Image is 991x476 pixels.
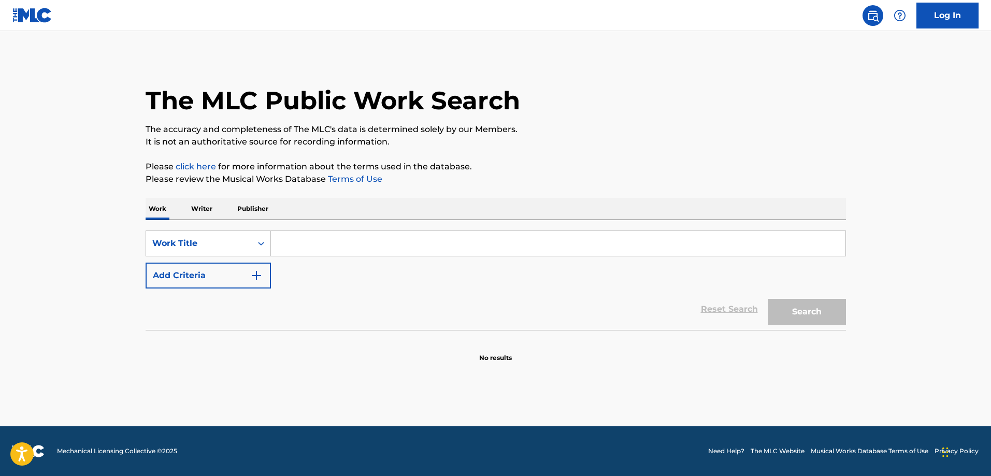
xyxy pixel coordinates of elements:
[894,9,906,22] img: help
[152,237,246,250] div: Work Title
[12,445,45,457] img: logo
[146,161,846,173] p: Please for more information about the terms used in the database.
[146,123,846,136] p: The accuracy and completeness of The MLC's data is determined solely by our Members.
[326,174,382,184] a: Terms of Use
[942,437,949,468] div: Drag
[188,198,216,220] p: Writer
[146,263,271,289] button: Add Criteria
[935,446,979,456] a: Privacy Policy
[250,269,263,282] img: 9d2ae6d4665cec9f34b9.svg
[176,162,216,171] a: click here
[146,85,520,116] h1: The MLC Public Work Search
[479,341,512,363] p: No results
[863,5,883,26] a: Public Search
[57,446,177,456] span: Mechanical Licensing Collective © 2025
[811,446,928,456] a: Musical Works Database Terms of Use
[12,8,52,23] img: MLC Logo
[939,426,991,476] iframe: Chat Widget
[234,198,271,220] p: Publisher
[146,230,846,330] form: Search Form
[146,136,846,148] p: It is not an authoritative source for recording information.
[146,173,846,185] p: Please review the Musical Works Database
[708,446,744,456] a: Need Help?
[146,198,169,220] p: Work
[751,446,805,456] a: The MLC Website
[867,9,879,22] img: search
[889,5,910,26] div: Help
[916,3,979,28] a: Log In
